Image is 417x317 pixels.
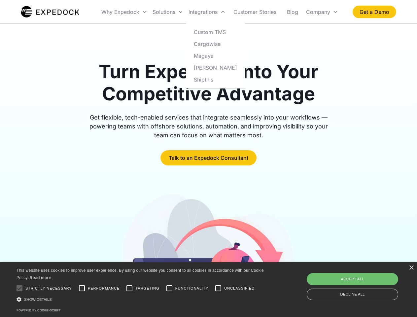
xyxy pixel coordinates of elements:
[17,268,264,280] span: This website uses cookies to improve user experience. By using our website you consent to all coo...
[175,286,208,291] span: Functionality
[282,1,303,23] a: Blog
[99,1,150,23] div: Why Expedock
[17,296,266,303] div: Show details
[186,1,228,23] div: Integrations
[24,298,52,301] span: Show details
[189,50,242,62] a: Magaya
[135,286,159,291] span: Targeting
[303,1,341,23] div: Company
[101,9,139,15] div: Why Expedock
[82,113,335,140] div: Get flexible, tech-enabled services that integrate seamlessly into your workflows — powering team...
[189,62,242,74] a: [PERSON_NAME]
[353,6,396,18] a: Get a Demo
[25,286,72,291] span: Strictly necessary
[21,5,79,18] a: home
[228,1,282,23] a: Customer Stories
[30,275,51,280] a: Read more
[189,9,218,15] div: Integrations
[306,9,330,15] div: Company
[160,150,257,165] a: Talk to an Expedock Consultant
[88,286,120,291] span: Performance
[307,246,417,317] iframe: Chat Widget
[21,5,79,18] img: Expedock Logo
[189,38,242,50] a: Cargowise
[82,61,335,105] h1: Turn Expedock Into Your Competitive Advantage
[186,23,245,88] nav: Integrations
[150,1,186,23] div: Solutions
[189,74,242,86] a: Shipthis
[224,286,255,291] span: Unclassified
[189,26,242,38] a: Custom TMS
[17,308,61,312] a: Powered by cookie-script
[153,9,175,15] div: Solutions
